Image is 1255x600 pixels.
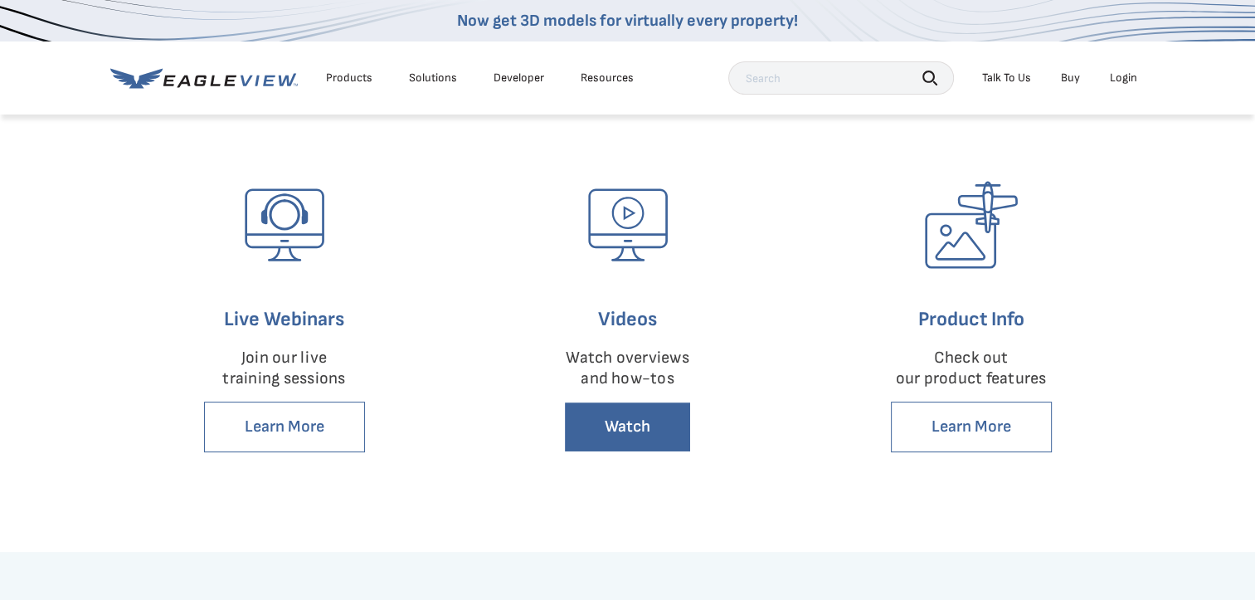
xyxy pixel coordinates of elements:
h6: Videos [486,304,770,335]
p: Check out our product features [829,348,1113,389]
h6: Product Info [829,304,1113,335]
input: Search [728,61,954,95]
a: Learn More [891,402,1052,452]
div: Talk To Us [982,71,1031,85]
a: Watch [564,402,691,452]
div: Login [1110,71,1137,85]
h6: Live Webinars [143,304,426,335]
a: Learn More [204,402,365,452]
p: Join our live training sessions [143,348,426,389]
div: Products [326,71,372,85]
a: Now get 3D models for virtually every property! [457,11,798,31]
div: Solutions [409,71,457,85]
p: Watch overviews and how-tos [486,348,770,389]
a: Buy [1061,71,1080,85]
a: Developer [494,71,544,85]
div: Resources [581,71,634,85]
